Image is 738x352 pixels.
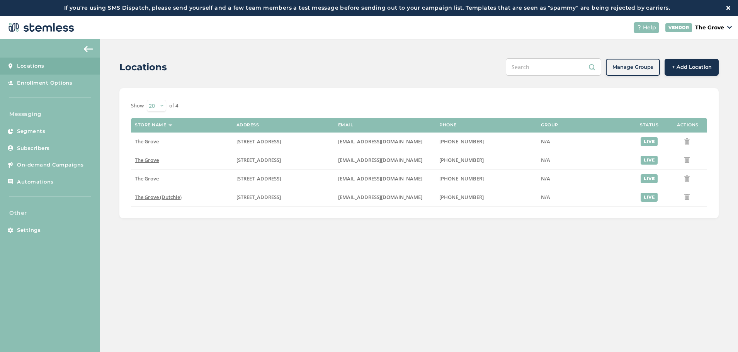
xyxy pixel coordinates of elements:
[338,156,422,163] span: [EMAIL_ADDRESS][DOMAIN_NAME]
[236,175,330,182] label: 8155 Center Street
[119,60,167,74] h2: Locations
[338,194,432,201] label: info@thegroveca.com
[135,122,166,128] label: Store name
[637,25,641,30] img: icon-help-white-03924b79.svg
[541,175,626,182] label: N/A
[338,194,422,201] span: [EMAIL_ADDRESS][DOMAIN_NAME]
[236,157,330,163] label: 8155 Center Street
[439,175,533,182] label: (619) 600-1269
[236,138,330,145] label: 8155 Center Street
[641,174,658,183] div: live
[236,138,281,145] span: [STREET_ADDRESS]
[439,156,484,163] span: [PHONE_NUMBER]
[439,157,533,163] label: (619) 600-1269
[236,156,281,163] span: [STREET_ADDRESS]
[726,6,730,10] img: icon-close-white-1ed751a3.svg
[612,63,653,71] span: Manage Groups
[135,175,229,182] label: The Grove
[236,122,259,128] label: Address
[641,156,658,165] div: live
[338,157,432,163] label: dexter@thegroveca.com
[17,226,41,234] span: Settings
[338,138,432,145] label: dexter@thegroveca.com
[699,315,738,352] iframe: Chat Widget
[131,102,144,110] label: Show
[439,138,484,145] span: [PHONE_NUMBER]
[727,26,732,29] img: icon_down-arrow-small-66adaf34.svg
[439,138,533,145] label: (619) 600-1269
[168,124,172,126] img: icon-sort-1e1d7615.svg
[236,175,281,182] span: [STREET_ADDRESS]
[643,24,656,32] span: Help
[135,138,229,145] label: The Grove
[17,161,84,169] span: On-demand Campaigns
[640,122,658,128] label: Status
[338,175,432,182] label: dexter@thegroveca.com
[439,122,457,128] label: Phone
[541,194,626,201] label: N/A
[135,175,159,182] span: The Grove
[236,194,330,201] label: 8155 Center Street
[135,156,159,163] span: The Grove
[84,46,93,52] img: icon-arrow-back-accent-c549486e.svg
[17,79,72,87] span: Enrollment Options
[6,20,74,35] img: logo-dark-0685b13c.svg
[17,178,54,186] span: Automations
[641,137,658,146] div: live
[439,194,484,201] span: [PHONE_NUMBER]
[641,193,658,202] div: live
[672,63,712,71] span: + Add Location
[541,157,626,163] label: N/A
[439,194,533,201] label: (619) 420-4420
[668,118,707,133] th: Actions
[506,58,601,76] input: Search
[606,59,660,76] button: Manage Groups
[541,122,558,128] label: Group
[17,128,45,135] span: Segments
[8,4,726,12] label: If you're using SMS Dispatch, please send yourself and a few team members a test message before s...
[135,157,229,163] label: The Grove
[17,62,44,70] span: Locations
[17,145,50,152] span: Subscribers
[541,138,626,145] label: N/A
[665,59,719,76] button: + Add Location
[665,23,692,32] div: VENDOR
[338,122,354,128] label: Email
[236,194,281,201] span: [STREET_ADDRESS]
[338,138,422,145] span: [EMAIL_ADDRESS][DOMAIN_NAME]
[135,138,159,145] span: The Grove
[169,102,178,110] label: of 4
[135,194,182,201] span: The Grove (Dutchie)
[439,175,484,182] span: [PHONE_NUMBER]
[695,24,724,32] p: The Grove
[135,194,229,201] label: The Grove (Dutchie)
[338,175,422,182] span: [EMAIL_ADDRESS][DOMAIN_NAME]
